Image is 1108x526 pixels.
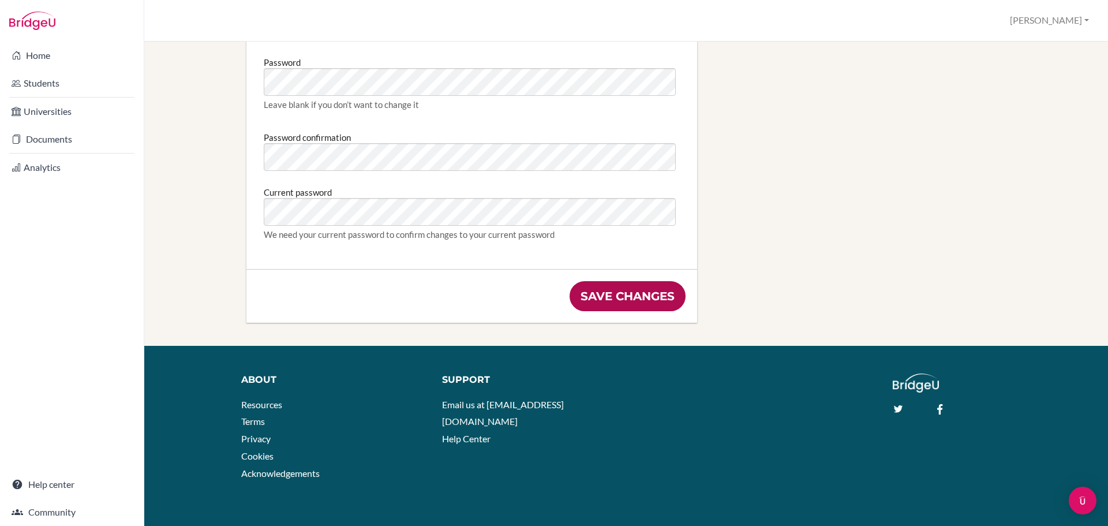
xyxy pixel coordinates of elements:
[2,72,141,95] a: Students
[9,12,55,30] img: Bridge-U
[2,128,141,151] a: Documents
[264,53,301,68] label: Password
[442,374,616,387] div: Support
[2,473,141,496] a: Help center
[241,450,274,461] a: Cookies
[442,399,564,427] a: Email us at [EMAIL_ADDRESS][DOMAIN_NAME]
[2,44,141,67] a: Home
[570,281,686,311] input: Save changes
[264,229,680,240] div: We need your current password to confirm changes to your current password
[241,416,265,427] a: Terms
[241,399,282,410] a: Resources
[2,100,141,123] a: Universities
[241,374,425,387] div: About
[2,156,141,179] a: Analytics
[893,374,939,393] img: logo_white@2x-f4f0deed5e89b7ecb1c2cc34c3e3d731f90f0f143d5ea2071677605dd97b5244.png
[264,182,332,198] label: Current password
[2,501,141,524] a: Community
[1005,10,1094,31] button: [PERSON_NAME]
[241,433,271,444] a: Privacy
[241,468,320,479] a: Acknowledgements
[442,433,491,444] a: Help Center
[264,128,351,143] label: Password confirmation
[264,99,680,110] div: Leave blank if you don’t want to change it
[1069,487,1096,514] div: Open Intercom Messenger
